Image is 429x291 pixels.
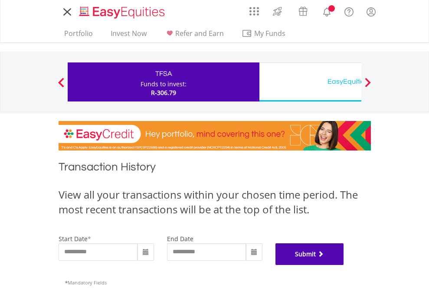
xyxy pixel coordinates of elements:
[161,29,227,43] a: Refer and Earn
[175,29,224,38] span: Refer and Earn
[61,29,96,43] a: Portfolio
[290,2,316,18] a: Vouchers
[359,82,377,91] button: Next
[167,235,193,243] label: end date
[73,68,254,80] div: TFSA
[59,121,371,150] img: EasyCredit Promotion Banner
[52,82,70,91] button: Previous
[338,2,360,20] a: FAQ's and Support
[59,235,88,243] label: start date
[76,2,168,20] a: Home page
[316,2,338,20] a: Notifications
[244,2,265,16] a: AppsGrid
[59,187,371,217] div: View all your transactions within your chosen time period. The most recent transactions will be a...
[65,279,107,286] span: Mandatory Fields
[275,243,344,265] button: Submit
[249,7,259,16] img: grid-menu-icon.svg
[296,4,310,18] img: vouchers-v2.svg
[360,2,382,21] a: My Profile
[78,5,168,20] img: EasyEquities_Logo.png
[59,159,371,179] h1: Transaction History
[107,29,150,43] a: Invest Now
[141,80,187,88] div: Funds to invest:
[242,28,298,39] span: My Funds
[151,88,176,97] span: R-306.79
[270,4,285,18] img: thrive-v2.svg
